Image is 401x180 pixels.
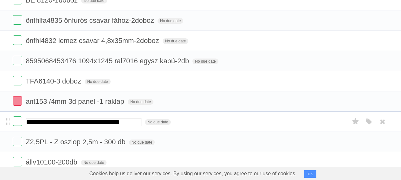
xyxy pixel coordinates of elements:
label: Done [13,15,22,25]
span: önfhlfa4835 önfurós csavar fához-2doboz [26,16,156,24]
span: Cookies help us deliver our services. By using our services, you agree to our use of cookies. [83,167,303,180]
span: 8595068453476 1094x1245 ral7016 egysz kapú-2db [26,57,191,65]
span: No due date [85,79,110,84]
span: No due date [81,160,107,165]
label: Star task [350,116,362,127]
span: állv10100-200db [26,158,79,166]
span: önfhl4832 lemez csavar 4,8x35mm-2doboz [26,37,161,45]
span: No due date [192,59,218,64]
span: No due date [129,140,155,145]
label: Done [13,116,22,126]
span: ant153 /4mm 3d panel -1 raklap [26,97,126,105]
span: No due date [128,99,153,105]
span: TFA6140-3 doboz [26,77,83,85]
button: OK [304,170,317,178]
label: Done [13,76,22,85]
span: No due date [145,119,171,125]
span: No due date [163,38,188,44]
label: Done [13,137,22,146]
label: Done [13,157,22,166]
span: No due date [158,18,183,24]
span: Z2,5PL - Z oszlop 2,5m - 300 db [26,138,127,146]
label: Done [13,56,22,65]
label: Done [13,35,22,45]
label: Done [13,96,22,106]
